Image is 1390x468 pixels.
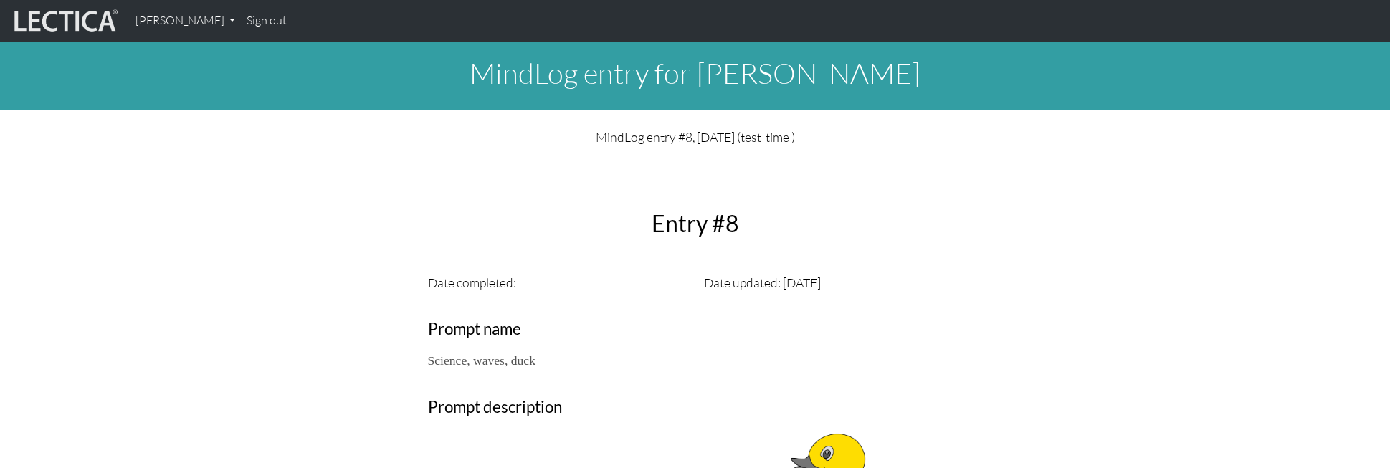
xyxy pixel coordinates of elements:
[11,7,118,34] img: lecticalive
[428,127,963,147] p: MindLog entry #8, [DATE] (test-time )
[419,210,971,237] h2: Entry #8
[130,6,241,36] a: [PERSON_NAME]
[428,398,963,417] h3: Prompt description
[428,350,963,371] p: Science, waves, duck
[695,272,971,292] div: Date updated: [DATE]
[428,272,516,292] label: Date completed:
[428,320,963,339] h3: Prompt name
[241,6,292,36] a: Sign out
